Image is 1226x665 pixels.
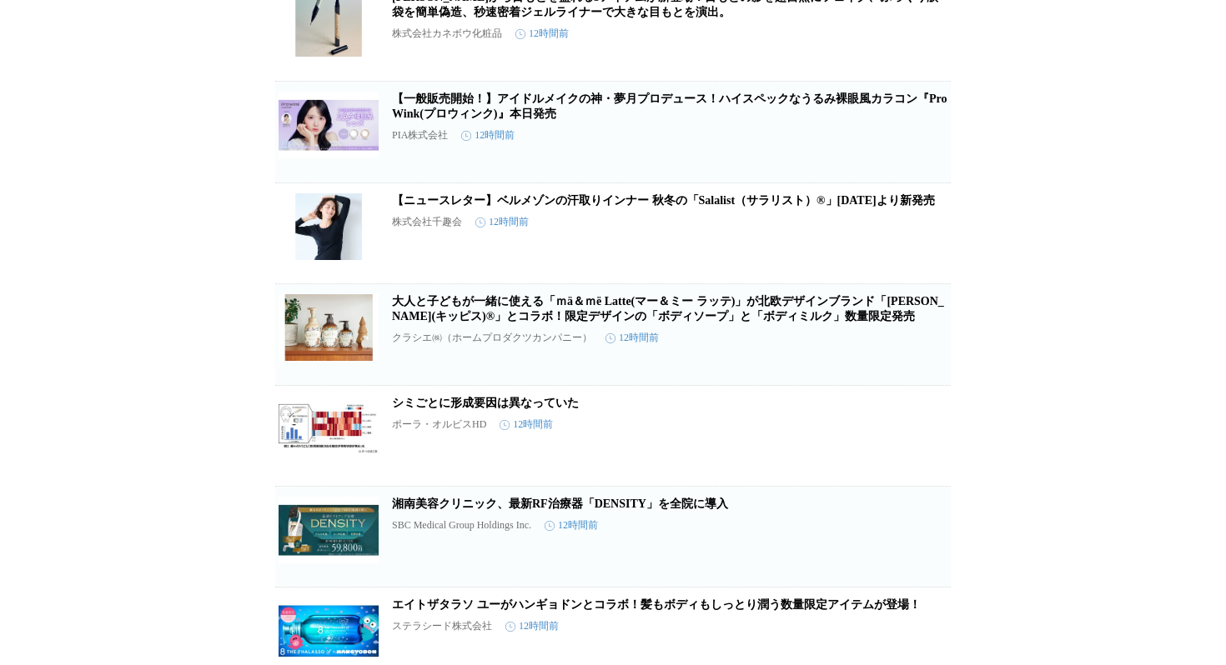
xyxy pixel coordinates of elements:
a: エイトザタラソ ユーがハンギョドンとコラボ！髪もボディもしっとり潤う数量限定アイテムが登場！ [392,598,921,611]
p: 株式会社カネボウ化粧品 [392,27,502,41]
a: シミごとに形成要因は異なっていた [392,397,579,409]
img: エイトザタラソ ユーがハンギョドンとコラボ！髪もボディもしっとり潤う数量限定アイテムが登場！ [279,597,379,664]
a: 【一般販売開始！】アイドルメイクの神・夢月プロデュース！ハイスペックなうるみ裸眼風カラコン『ProWink(プロウィンク)』本日発売 [392,92,947,120]
img: 【ニュースレター】ベルメゾンの汗取りインナー 秋冬の「Salalist（サラリスト）®」9月16日（火）より新発売 [279,193,379,260]
time: 12時間前 [461,128,515,142]
time: 12時間前 [515,27,569,41]
img: 大人と子どもが一緒に使える「ｍä＆ｍë Latte(マー＆ミー ラッテ)」が北欧デザインブランド「kippis(キッピス)®」とコラボ！限定デザインの「ボディソープ」と「ボディミルク」数量限定発売 [279,294,379,361]
img: 湘南美容クリニック、最新RF治療器「DENSITY」を全院に導入 [279,497,379,563]
a: 湘南美容クリニック、最新RF治療器「DENSITY」を全院に導入 [392,497,728,510]
p: ポーラ・オルビスHD [392,417,486,432]
a: 大人と子どもが一緒に使える「ｍä＆ｍë Latte(マー＆ミー ラッテ)」が北欧デザインブランド「[PERSON_NAME](キッピス)®」とコラボ！限定デザインの「ボディソープ」と「ボディミル... [392,295,944,322]
time: 12時間前 [500,417,553,432]
p: SBC Medical Group Holdings Inc. [392,519,531,532]
time: 12時間前 [475,215,529,229]
img: 【一般販売開始！】アイドルメイクの神・夢月プロデュース！ハイスペックなうるみ裸眼風カラコン『ProWink(プロウィンク)』本日発売 [279,92,379,158]
time: 12時間前 [505,619,559,633]
img: シミごとに形成要因は異なっていた [279,396,379,462]
p: 株式会社千趣会 [392,215,462,229]
p: PIA株式会社 [392,128,448,142]
time: 12時間前 [605,331,659,345]
p: ステラシード株式会社 [392,619,492,633]
p: クラシエ㈱（ホームプロダクツカンパニー） [392,331,592,345]
time: 12時間前 [545,518,598,532]
a: 【ニュースレター】ベルメゾンの汗取りインナー 秋冬の「Salalist（サラリスト）®」[DATE]より新発売 [392,194,935,207]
